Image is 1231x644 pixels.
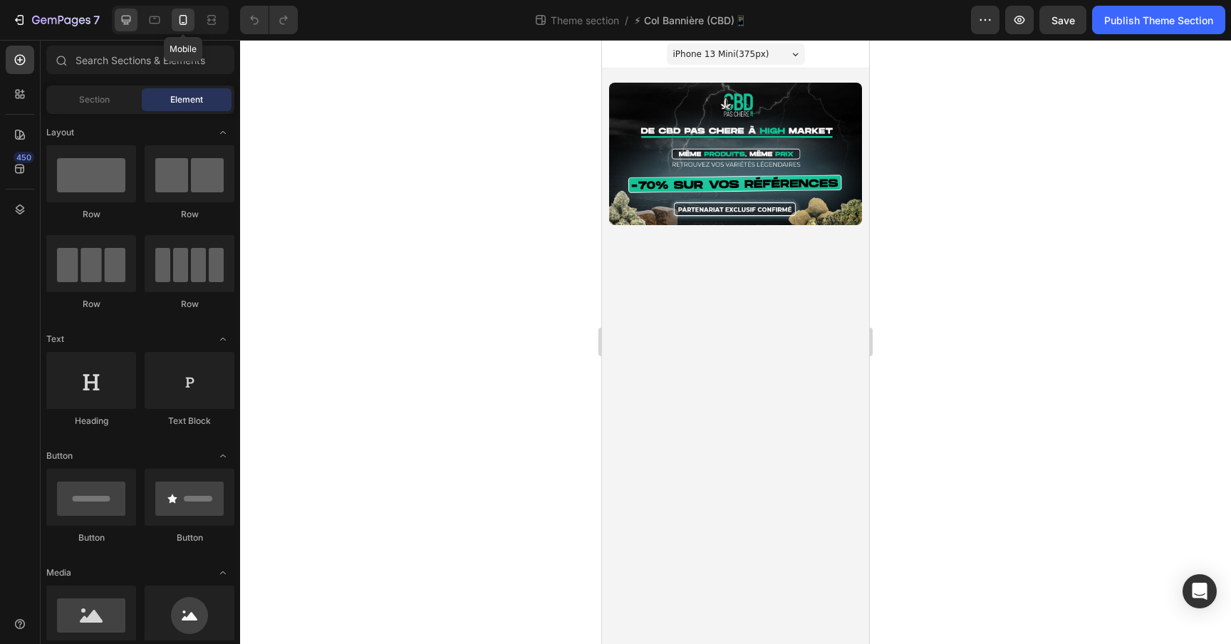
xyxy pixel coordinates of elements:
p: 7 [93,11,100,28]
span: Section [79,93,110,106]
div: Button [46,531,136,544]
span: Media [46,566,71,579]
span: Toggle open [212,561,234,584]
button: Save [1039,6,1086,34]
button: 7 [6,6,106,34]
div: Row [46,298,136,311]
div: 450 [14,152,34,163]
button: Publish Theme Section [1092,6,1225,34]
span: Toggle open [212,121,234,144]
iframe: Design area [602,40,869,644]
div: Text Block [145,415,234,427]
div: Row [145,298,234,311]
div: Button [145,531,234,544]
div: Publish Theme Section [1104,13,1213,28]
div: Heading [46,415,136,427]
span: Layout [46,126,74,139]
span: / [625,13,628,28]
span: Element [170,93,203,106]
span: Button [46,450,73,462]
span: Save [1051,14,1075,26]
span: Toggle open [212,445,234,467]
input: Search Sections & Elements [46,46,234,74]
span: Text [46,333,64,346]
span: ⚡ Col Bannière (CBD)📱 [634,13,747,28]
span: Theme section [548,13,622,28]
div: Undo/Redo [240,6,298,34]
span: Toggle open [212,328,234,350]
div: Row [46,208,136,221]
div: Open Intercom Messenger [1183,574,1217,608]
div: Row [145,208,234,221]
